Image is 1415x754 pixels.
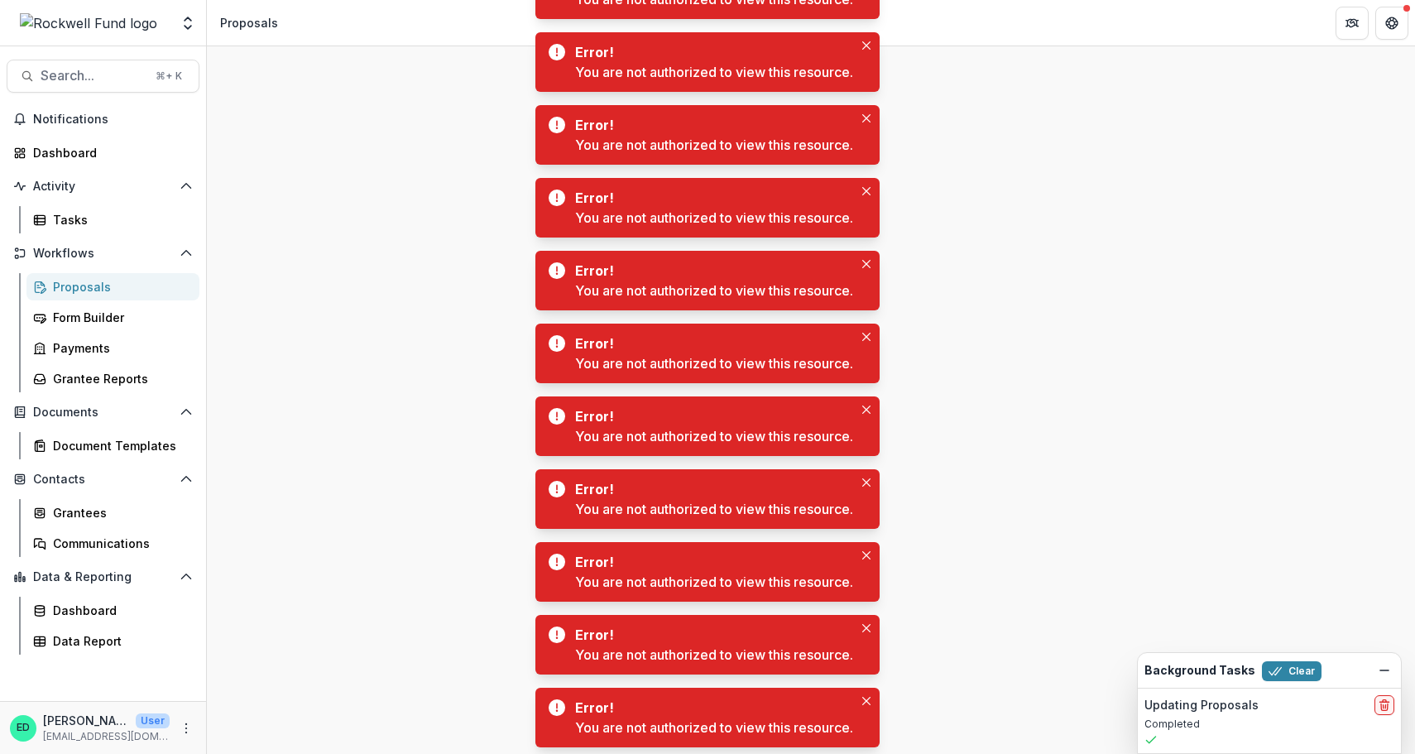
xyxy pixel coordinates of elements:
[7,173,199,199] button: Open Activity
[575,479,847,499] div: Error!
[26,432,199,459] a: Document Templates
[856,691,876,711] button: Close
[220,14,278,31] div: Proposals
[26,206,199,233] a: Tasks
[575,135,853,155] div: You are not authorized to view this resource.
[20,13,157,33] img: Rockwell Fund logo
[53,370,186,387] div: Grantee Reports
[575,645,853,665] div: You are not authorized to view this resource.
[856,618,876,638] button: Close
[856,254,876,274] button: Close
[26,304,199,331] a: Form Builder
[152,67,185,85] div: ⌘ + K
[33,570,173,584] span: Data & Reporting
[26,627,199,655] a: Data Report
[7,139,199,166] a: Dashboard
[53,602,186,619] div: Dashboard
[856,108,876,128] button: Close
[7,60,199,93] button: Search...
[1144,664,1255,678] h2: Background Tasks
[1374,660,1394,680] button: Dismiss
[575,698,847,718] div: Error!
[575,353,853,373] div: You are not authorized to view this resource.
[575,281,853,300] div: You are not authorized to view this resource.
[33,473,173,487] span: Contacts
[575,406,847,426] div: Error!
[33,180,173,194] span: Activity
[7,106,199,132] button: Notifications
[53,309,186,326] div: Form Builder
[856,36,876,55] button: Close
[26,334,199,362] a: Payments
[53,278,186,295] div: Proposals
[575,62,853,82] div: You are not authorized to view this resource.
[856,400,876,420] button: Close
[53,632,186,650] div: Data Report
[136,713,170,728] p: User
[26,530,199,557] a: Communications
[856,473,876,492] button: Close
[53,437,186,454] div: Document Templates
[575,188,847,208] div: Error!
[7,240,199,267] button: Open Workflows
[53,211,186,228] div: Tasks
[575,42,847,62] div: Error!
[43,712,129,729] p: [PERSON_NAME]
[575,261,847,281] div: Error!
[176,7,199,40] button: Open entity switcher
[856,181,876,201] button: Close
[1262,661,1321,681] button: Clear
[26,499,199,526] a: Grantees
[1144,717,1394,732] p: Completed
[213,11,285,35] nav: breadcrumb
[26,365,199,392] a: Grantee Reports
[7,399,199,425] button: Open Documents
[176,718,196,738] button: More
[53,504,186,521] div: Grantees
[26,273,199,300] a: Proposals
[575,552,847,572] div: Error!
[575,334,847,353] div: Error!
[7,564,199,590] button: Open Data & Reporting
[856,545,876,565] button: Close
[575,718,853,737] div: You are not authorized to view this resource.
[33,247,173,261] span: Workflows
[856,327,876,347] button: Close
[53,339,186,357] div: Payments
[575,499,853,519] div: You are not authorized to view this resource.
[33,406,173,420] span: Documents
[33,144,186,161] div: Dashboard
[41,68,146,84] span: Search...
[1144,699,1259,713] h2: Updating Proposals
[33,113,193,127] span: Notifications
[1336,7,1369,40] button: Partners
[575,115,847,135] div: Error!
[575,426,853,446] div: You are not authorized to view this resource.
[17,723,30,733] div: Estevan D. Delgado
[1375,7,1408,40] button: Get Help
[26,597,199,624] a: Dashboard
[7,466,199,492] button: Open Contacts
[43,729,170,744] p: [EMAIL_ADDRESS][DOMAIN_NAME]
[1374,695,1394,715] button: delete
[575,208,853,228] div: You are not authorized to view this resource.
[53,535,186,552] div: Communications
[575,572,853,592] div: You are not authorized to view this resource.
[575,625,847,645] div: Error!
